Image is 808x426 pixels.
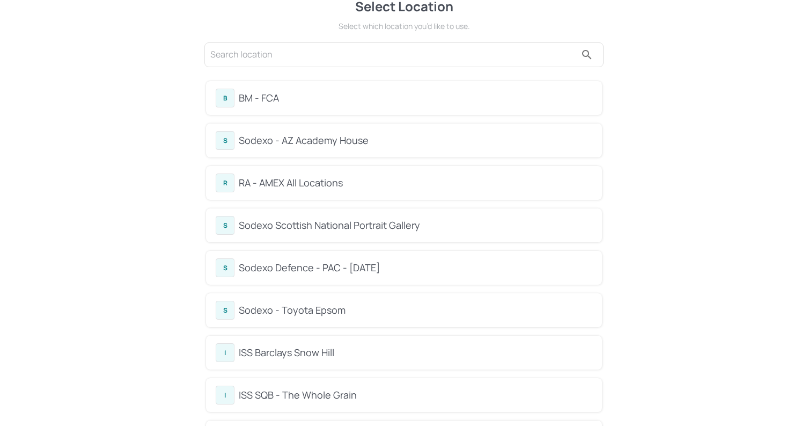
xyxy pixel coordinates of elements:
div: ISS SQB - The Whole Grain [239,388,592,402]
button: search [576,44,598,66]
div: Select which location you’d like to use. [203,20,605,32]
div: BM - FCA [239,91,592,105]
input: Search location [210,46,576,63]
div: Sodexo - Toyota Epsom [239,303,592,317]
div: Sodexo Defence - PAC - [DATE] [239,261,592,275]
div: B [216,89,234,107]
div: ISS Barclays Snow Hill [239,345,592,360]
div: S [216,216,234,235]
div: R [216,174,234,192]
div: S [216,258,234,277]
div: I [216,386,234,405]
div: RA - AMEX All Locations [239,176,592,190]
div: Sodexo - AZ Academy House [239,133,592,148]
div: S [216,131,234,150]
div: I [216,343,234,362]
div: S [216,301,234,320]
div: Sodexo Scottish National Portrait Gallery [239,218,592,233]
